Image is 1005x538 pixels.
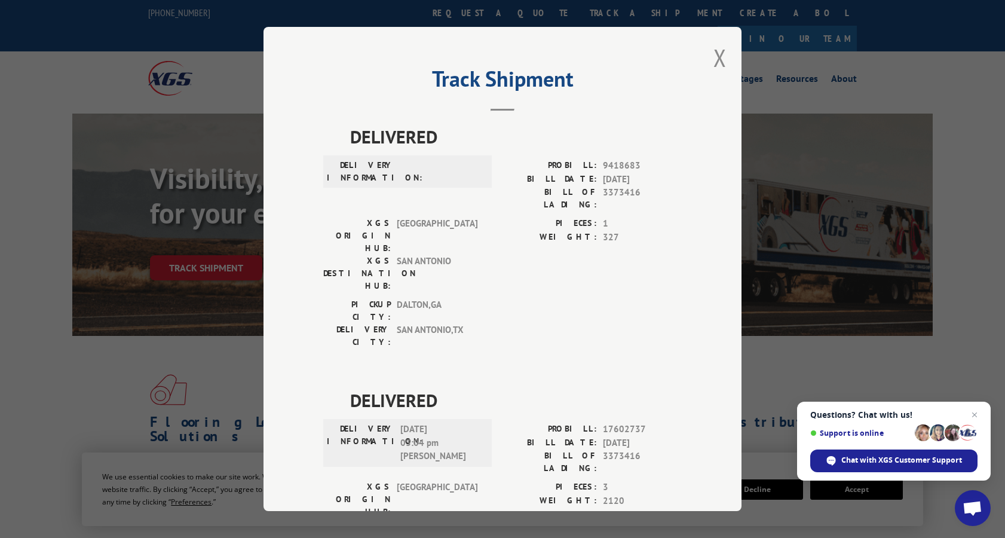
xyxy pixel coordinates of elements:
[502,159,597,173] label: PROBILL:
[502,494,597,508] label: WEIGHT:
[323,217,391,255] label: XGS ORIGIN HUB:
[502,450,597,475] label: BILL OF LADING:
[397,217,477,255] span: [GEOGRAPHIC_DATA]
[397,298,477,323] span: DALTON , GA
[603,436,682,450] span: [DATE]
[603,186,682,211] span: 3373416
[810,450,978,472] div: Chat with XGS Customer Support
[502,436,597,450] label: BILL DATE:
[323,298,391,323] label: PICKUP CITY:
[603,450,682,475] span: 3373416
[350,123,682,150] span: DELIVERED
[350,387,682,414] span: DELIVERED
[323,481,391,518] label: XGS ORIGIN HUB:
[502,217,597,231] label: PIECES:
[603,173,682,187] span: [DATE]
[603,494,682,508] span: 2120
[327,159,394,184] label: DELIVERY INFORMATION:
[713,42,727,74] button: Close modal
[603,159,682,173] span: 9418683
[397,481,477,518] span: [GEOGRAPHIC_DATA]
[323,323,391,349] label: DELIVERY CITY:
[397,323,477,349] span: SAN ANTONIO , TX
[967,408,982,422] span: Close chat
[502,186,597,211] label: BILL OF LADING:
[502,423,597,436] label: PROBILL:
[397,255,477,292] span: SAN ANTONIO
[810,429,911,438] span: Support is online
[327,423,394,463] label: DELIVERY INFORMATION:
[323,255,391,292] label: XGS DESTINATION HUB:
[603,481,682,494] span: 3
[323,71,682,93] h2: Track Shipment
[502,231,597,244] label: WEIGHT:
[603,423,682,436] span: 17602737
[400,423,481,463] span: [DATE] 03:04 pm [PERSON_NAME]
[502,173,597,187] label: BILL DATE:
[841,455,962,466] span: Chat with XGS Customer Support
[502,481,597,494] label: PIECES:
[955,490,991,526] div: Open chat
[810,410,978,420] span: Questions? Chat with us!
[603,217,682,231] span: 1
[603,231,682,244] span: 327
